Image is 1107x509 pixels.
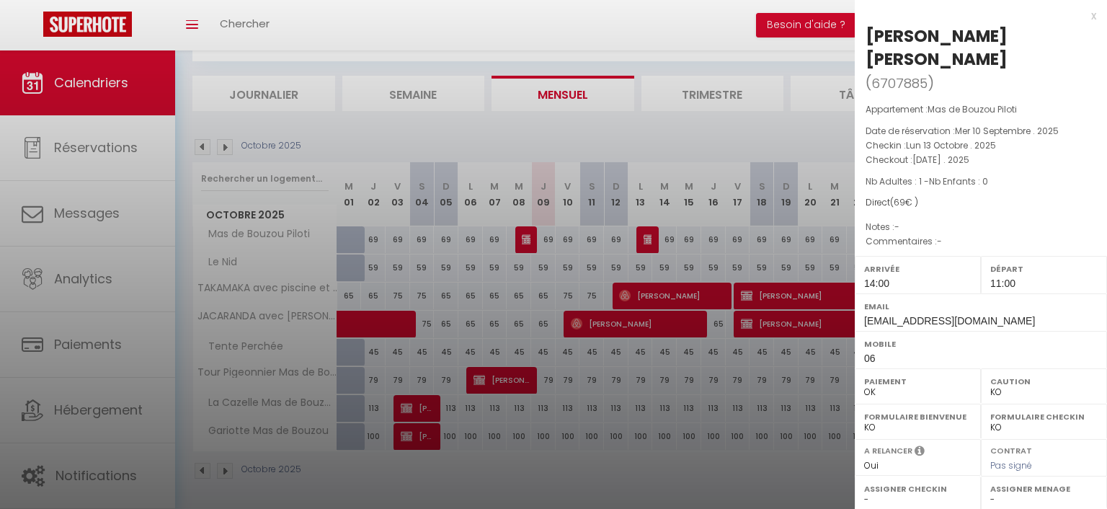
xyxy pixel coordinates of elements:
[864,299,1098,314] label: Email
[866,175,988,187] span: Nb Adultes : 1 -
[866,73,934,93] span: ( )
[864,482,972,496] label: Assigner Checkin
[894,196,905,208] span: 69
[929,175,988,187] span: Nb Enfants : 0
[866,196,1096,210] div: Direct
[864,410,972,424] label: Formulaire Bienvenue
[912,154,969,166] span: [DATE] . 2025
[915,445,925,461] i: Sélectionner OUI si vous souhaiter envoyer les séquences de messages post-checkout
[866,234,1096,249] p: Commentaires :
[990,459,1032,472] span: Pas signé
[990,482,1098,496] label: Assigner Menage
[990,278,1015,289] span: 11:00
[866,102,1096,117] p: Appartement :
[866,153,1096,167] p: Checkout :
[890,196,918,208] span: ( € )
[864,353,876,364] span: 06
[866,124,1096,138] p: Date de réservation :
[894,221,899,233] span: -
[990,262,1098,276] label: Départ
[864,315,1035,327] span: [EMAIL_ADDRESS][DOMAIN_NAME]
[864,374,972,389] label: Paiement
[864,445,912,457] label: A relancer
[864,278,889,289] span: 14:00
[928,103,1017,115] span: Mas de Bouzou Piloti
[866,25,1096,71] div: [PERSON_NAME] [PERSON_NAME]
[864,337,1098,351] label: Mobile
[866,138,1096,153] p: Checkin :
[864,262,972,276] label: Arrivée
[871,74,928,92] span: 6707885
[990,374,1098,389] label: Caution
[990,410,1098,424] label: Formulaire Checkin
[866,220,1096,234] p: Notes :
[955,125,1059,137] span: Mer 10 Septembre . 2025
[937,235,942,247] span: -
[855,7,1096,25] div: x
[906,139,996,151] span: Lun 13 Octobre . 2025
[990,445,1032,454] label: Contrat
